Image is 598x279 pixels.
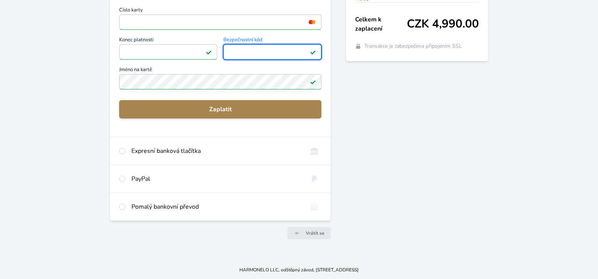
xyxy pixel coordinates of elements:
span: Konec platnosti [119,37,217,44]
span: Jméno na kartě [119,67,321,74]
span: Transakce je zabezpečena připojením SSL [364,42,462,50]
input: Jméno na kartěPlatné pole [119,74,321,89]
iframe: Iframe pro datum vypršení platnosti [123,47,214,57]
img: paypal.svg [307,174,321,183]
span: Bezpečnostní kód [223,37,321,44]
div: Expresní banková tlačítka [131,146,301,156]
div: Pomalý bankovní převod [131,202,301,211]
div: PayPal [131,174,301,183]
a: Vrátit se [287,227,331,239]
img: Platné pole [310,79,316,85]
button: Zaplatit [119,100,321,118]
span: Číslo karty [119,8,321,15]
span: Zaplatit [125,105,315,114]
iframe: Iframe pro číslo karty [123,17,318,28]
img: Platné pole [310,49,316,55]
iframe: Iframe pro bezpečnostní kód [227,47,318,57]
span: Vrátit se [306,230,324,236]
img: Platné pole [206,49,212,55]
img: bankTransfer_IBAN.svg [307,202,321,211]
img: mc [307,19,317,26]
span: CZK 4,990.00 [407,17,479,31]
img: onlineBanking_CZ.svg [307,146,321,156]
span: Celkem k zaplacení [355,15,407,33]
